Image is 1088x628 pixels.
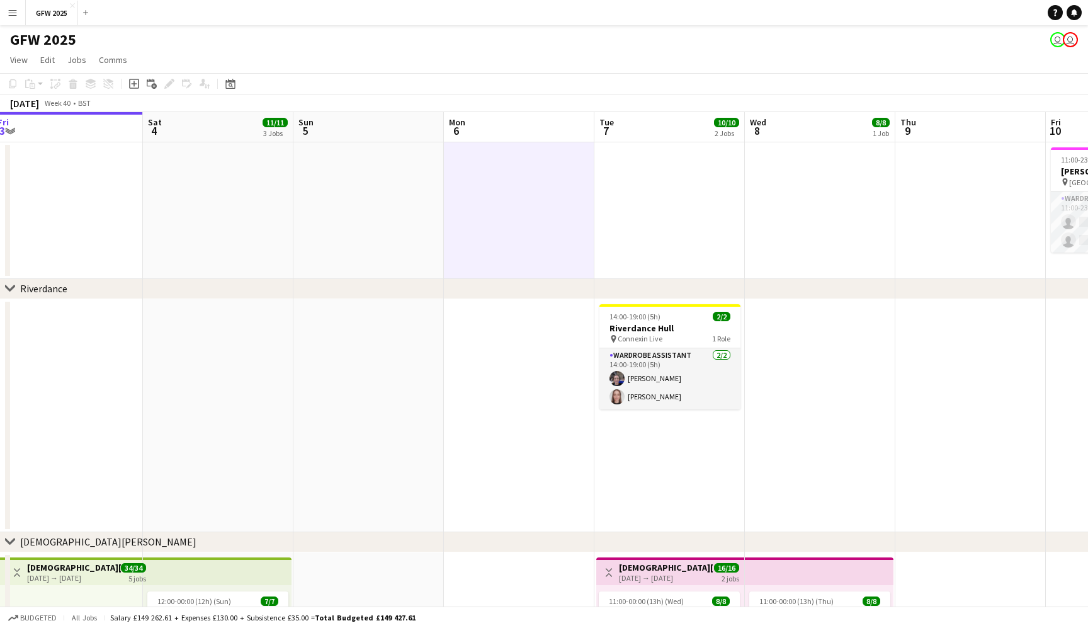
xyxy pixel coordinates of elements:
a: View [5,52,33,68]
span: Budgeted [20,614,57,622]
h3: [DEMOGRAPHIC_DATA][PERSON_NAME] Manchester [619,562,713,573]
span: Wed [750,117,766,128]
span: Tue [599,117,614,128]
span: Jobs [67,54,86,66]
span: Connexin Live [618,334,662,343]
span: 12:00-00:00 (12h) (Sun) [157,597,231,606]
span: Sun [298,117,314,128]
button: GFW 2025 [26,1,78,25]
span: 10 [1049,123,1061,138]
span: All jobs [69,613,99,622]
a: Comms [94,52,132,68]
div: [DEMOGRAPHIC_DATA][PERSON_NAME] [20,535,196,548]
div: [DATE] → [DATE] [27,573,121,583]
span: 8 [748,123,766,138]
app-user-avatar: Mike Bolton [1063,32,1078,47]
div: Salary £149 262.61 + Expenses £130.00 + Subsistence £35.00 = [110,613,416,622]
span: Total Budgeted £149 427.61 [315,613,416,622]
span: 2/2 [713,312,730,321]
span: 11/11 [263,118,288,127]
span: 5 [297,123,314,138]
span: 10/10 [714,118,739,127]
span: 6 [447,123,465,138]
span: 8/8 [872,118,890,127]
div: [DATE] → [DATE] [619,573,713,583]
span: 11:00-00:00 (13h) (Thu) [759,597,834,606]
span: Comms [99,54,127,66]
span: 7/7 [261,597,278,606]
app-user-avatar: Mike Bolton [1050,32,1065,47]
div: 5 jobs [128,573,146,583]
div: 3 Jobs [263,128,287,138]
span: 8/8 [712,597,730,606]
span: Sat [148,117,162,128]
span: Thu [900,117,916,128]
app-job-card: 14:00-19:00 (5h)2/2Riverdance Hull Connexin Live1 RoleWardrobe Assistant2/214:00-19:00 (5h)[PERSO... [599,304,740,409]
span: 4 [146,123,162,138]
h3: Riverdance Hull [599,323,740,334]
span: 1 Role [712,334,730,343]
span: Fri [1051,117,1061,128]
div: BST [78,98,91,108]
span: Mon [449,117,465,128]
h3: [DEMOGRAPHIC_DATA][PERSON_NAME] O2 (Can do all dates) [27,562,121,573]
app-card-role: Wardrobe Assistant2/214:00-19:00 (5h)[PERSON_NAME][PERSON_NAME] [599,348,740,409]
span: 16/16 [714,563,739,573]
span: 9 [898,123,916,138]
span: 14:00-19:00 (5h) [609,312,660,321]
span: 11:00-00:00 (13h) (Wed) [609,597,684,606]
div: Riverdance [20,282,67,295]
a: Jobs [62,52,91,68]
span: Week 40 [42,98,73,108]
span: View [10,54,28,66]
span: 34/34 [121,563,146,573]
div: [DATE] [10,97,39,110]
div: 2 jobs [722,573,739,583]
span: 8/8 [863,597,880,606]
a: Edit [35,52,60,68]
button: Budgeted [6,611,59,625]
div: 1 Job [873,128,889,138]
div: 2 Jobs [715,128,739,138]
span: 7 [598,123,614,138]
h1: GFW 2025 [10,30,76,49]
span: Edit [40,54,55,66]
